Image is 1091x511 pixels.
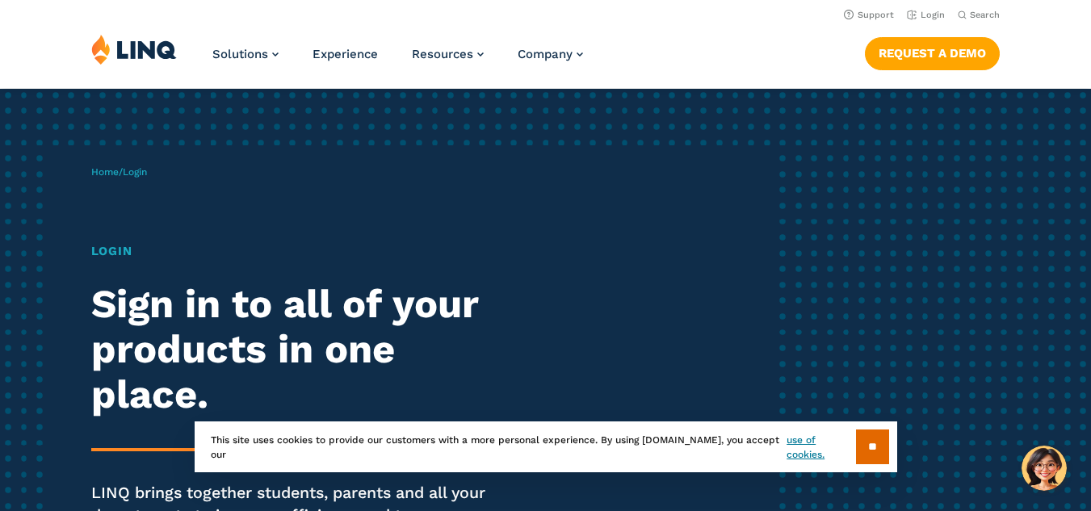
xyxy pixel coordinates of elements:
[412,47,484,61] a: Resources
[518,47,583,61] a: Company
[195,421,897,472] div: This site uses cookies to provide our customers with a more personal experience. By using [DOMAIN...
[313,47,378,61] a: Experience
[865,37,1000,69] a: Request a Demo
[91,166,119,178] a: Home
[412,47,473,61] span: Resources
[91,34,177,65] img: LINQ | K‑12 Software
[212,47,268,61] span: Solutions
[844,10,894,20] a: Support
[212,34,583,87] nav: Primary Navigation
[1022,446,1067,491] button: Hello, have a question? Let’s chat.
[865,34,1000,69] nav: Button Navigation
[787,433,855,462] a: use of cookies.
[970,10,1000,20] span: Search
[91,242,512,261] h1: Login
[212,47,279,61] a: Solutions
[958,9,1000,21] button: Open Search Bar
[91,166,147,178] span: /
[907,10,945,20] a: Login
[518,47,573,61] span: Company
[91,282,512,417] h2: Sign in to all of your products in one place.
[123,166,147,178] span: Login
